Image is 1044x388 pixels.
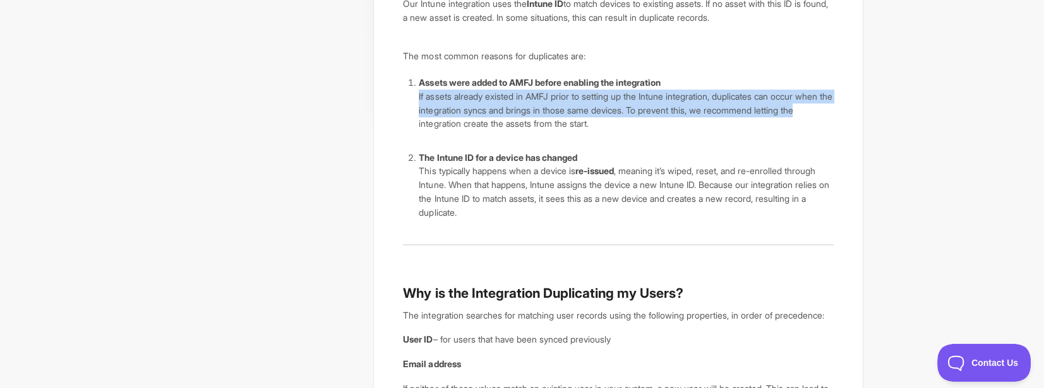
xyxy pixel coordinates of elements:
[403,309,833,322] p: The integration searches for matching user records using the following properties, in order of pr...
[403,49,833,63] p: The most common reasons for duplicates are:
[419,152,577,163] strong: The Intune ID for a device has changed
[419,90,833,131] p: If assets already existed in AMFJ prior to setting up the Intune integration, duplicates can occu...
[575,165,613,176] strong: re-issued
[403,285,833,302] h3: Why is the Integration Duplicating my Users?
[419,77,660,88] strong: Assets were added to AMFJ before enabling the integration
[403,334,433,344] strong: User ID
[937,344,1031,382] iframe: Toggle Customer Support
[403,332,833,346] p: – for users that have been synced previously
[403,358,460,369] strong: Email address
[419,164,833,219] p: This typically happens when a device is , meaning it’s wiped, reset, and re-enrolled through Intu...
